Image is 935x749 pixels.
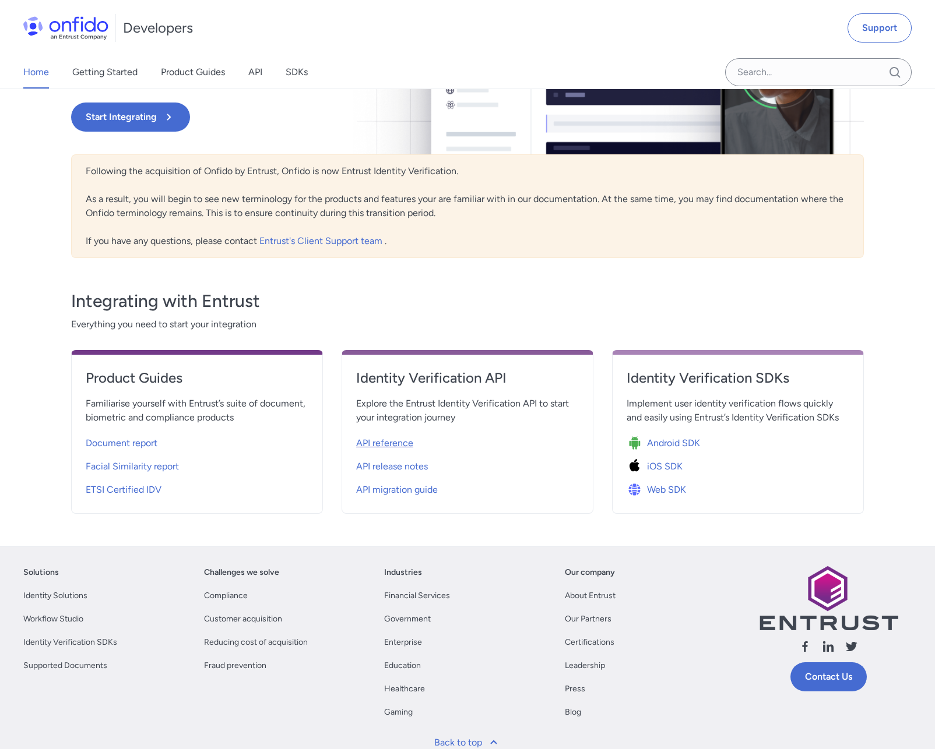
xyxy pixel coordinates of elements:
[821,640,835,653] svg: Follow us linkedin
[627,476,849,499] a: Icon Web SDKWeb SDK
[356,476,579,499] a: API migration guide
[86,460,179,474] span: Facial Similarity report
[204,589,248,603] a: Compliance
[798,640,812,653] svg: Follow us facebook
[627,369,849,387] h4: Identity Verification SDKs
[204,635,308,649] a: Reducing cost of acquisition
[384,659,421,673] a: Education
[71,154,864,258] div: Following the acquisition of Onfido by Entrust, Onfido is now Entrust Identity Verification. As a...
[845,640,859,653] svg: Follow us X (Twitter)
[725,58,912,86] input: Onfido search input field
[204,659,266,673] a: Fraud prevention
[565,682,585,696] a: Press
[86,436,157,450] span: Document report
[758,566,898,630] img: Entrust logo
[384,705,413,719] a: Gaming
[384,566,422,580] a: Industries
[23,56,49,89] a: Home
[86,476,308,499] a: ETSI Certified IDV
[356,369,579,387] h4: Identity Verification API
[123,19,193,37] h1: Developers
[627,453,849,476] a: Icon iOS SDKiOS SDK
[23,566,59,580] a: Solutions
[161,56,225,89] a: Product Guides
[627,482,647,498] img: Icon Web SDK
[384,612,431,626] a: Government
[384,589,450,603] a: Financial Services
[259,235,385,246] a: Entrust's Client Support team
[356,429,579,453] a: API reference
[23,16,108,40] img: Onfido Logo
[384,682,425,696] a: Healthcare
[798,640,812,658] a: Follow us facebook
[565,659,605,673] a: Leadership
[86,397,308,425] span: Familiarise yourself with Entrust’s suite of document, biometric and compliance products
[627,435,647,451] img: Icon Android SDK
[86,483,161,497] span: ETSI Certified IDV
[627,369,849,397] a: Identity Verification SDKs
[627,429,849,453] a: Icon Android SDKAndroid SDK
[647,483,686,497] span: Web SDK
[356,483,438,497] span: API migration guide
[71,103,190,132] button: Start Integrating
[565,589,616,603] a: About Entrust
[204,566,279,580] a: Challenges we solve
[647,460,683,474] span: iOS SDK
[356,397,579,425] span: Explore the Entrust Identity Verification API to start your integration journey
[627,458,647,475] img: Icon iOS SDK
[848,13,912,43] a: Support
[356,436,413,450] span: API reference
[565,635,614,649] a: Certifications
[356,453,579,476] a: API release notes
[286,56,308,89] a: SDKs
[23,659,107,673] a: Supported Documents
[821,640,835,658] a: Follow us linkedin
[204,612,282,626] a: Customer acquisition
[845,640,859,658] a: Follow us X (Twitter)
[356,460,428,474] span: API release notes
[86,429,308,453] a: Document report
[647,436,700,450] span: Android SDK
[23,612,83,626] a: Workflow Studio
[565,566,615,580] a: Our company
[86,453,308,476] a: Facial Similarity report
[790,662,867,691] a: Contact Us
[248,56,262,89] a: API
[71,289,864,313] h3: Integrating with Entrust
[627,397,849,425] span: Implement user identity verification flows quickly and easily using Entrust’s Identity Verificati...
[86,369,308,387] h4: Product Guides
[72,56,138,89] a: Getting Started
[565,612,611,626] a: Our Partners
[384,635,422,649] a: Enterprise
[565,705,581,719] a: Blog
[23,589,87,603] a: Identity Solutions
[86,369,308,397] a: Product Guides
[71,103,626,132] a: Start Integrating
[23,635,117,649] a: Identity Verification SDKs
[356,369,579,397] a: Identity Verification API
[71,317,864,331] span: Everything you need to start your integration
